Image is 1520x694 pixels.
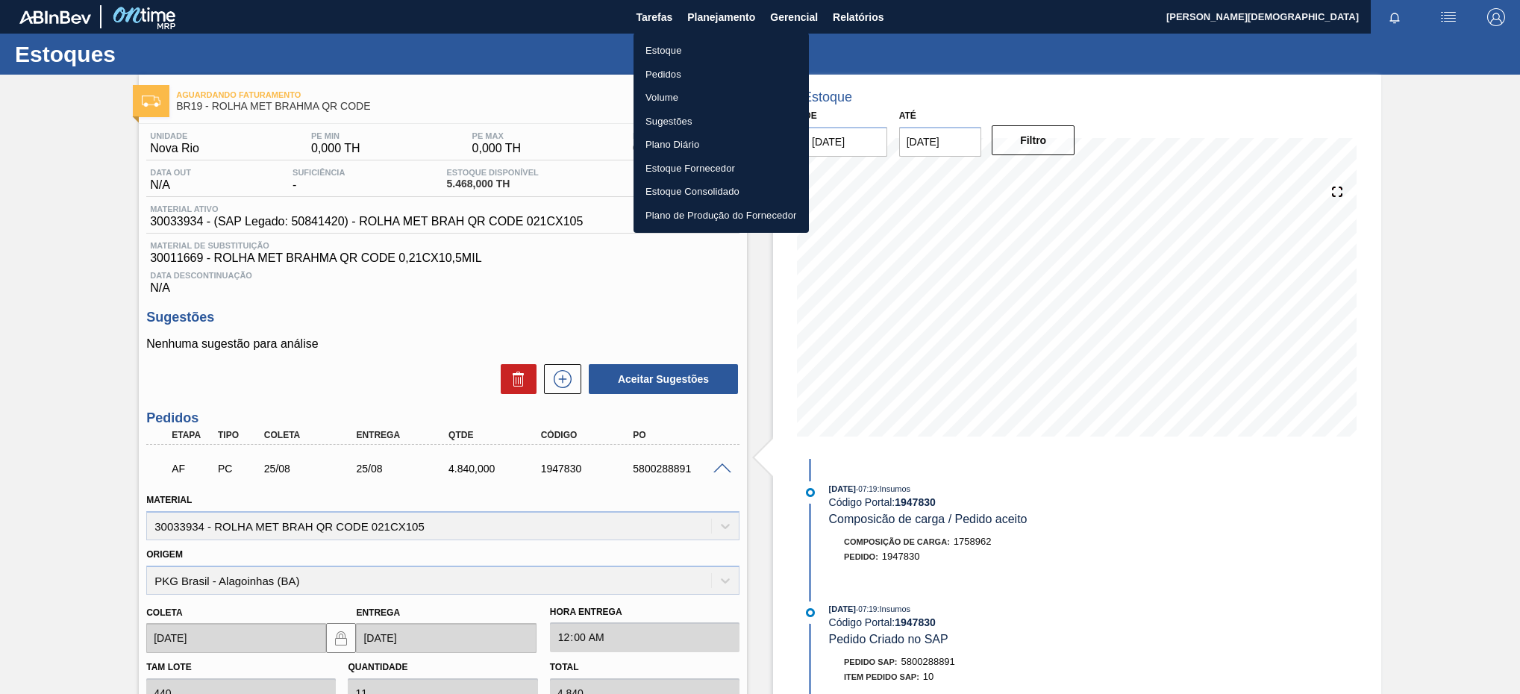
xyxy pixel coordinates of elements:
a: Plano de Produção do Fornecedor [634,204,809,228]
a: Volume [634,86,809,110]
a: Estoque [634,39,809,63]
a: Pedidos [634,63,809,87]
a: Plano Diário [634,133,809,157]
a: Estoque Consolidado [634,180,809,204]
a: Estoque Fornecedor [634,157,809,181]
a: Sugestões [634,110,809,134]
